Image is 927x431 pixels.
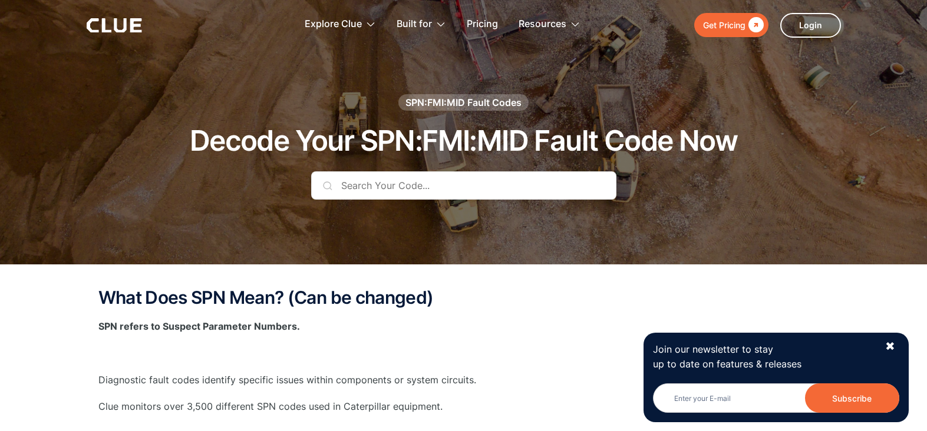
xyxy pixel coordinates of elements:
[98,320,300,332] strong: SPN refers to Suspect Parameter Numbers.
[780,13,841,38] a: Login
[653,383,899,413] form: Newsletter
[305,6,362,43] div: Explore Clue
[98,288,829,307] h2: What Does SPN Mean? (Can be changed)
[98,399,829,414] p: Clue monitors over 3,500 different SPN codes used in Caterpillar equipment.
[397,6,446,43] div: Built for
[653,342,875,372] p: Join our newsletter to stay up to date on features & releases
[745,18,764,32] div: 
[519,6,566,43] div: Resources
[694,13,768,37] a: Get Pricing
[405,96,522,109] div: SPN:FMI:MID Fault Codes
[703,18,745,32] div: Get Pricing
[519,6,580,43] div: Resources
[190,125,737,157] h1: Decode Your SPN:FMI:MID Fault Code Now
[885,339,895,354] div: ✖
[653,383,899,413] input: Enter your E-mail
[98,346,829,360] p: ‍
[305,6,376,43] div: Explore Clue
[467,6,498,43] a: Pricing
[98,373,829,387] p: Diagnostic fault codes identify specific issues within components or system circuits.
[397,6,432,43] div: Built for
[311,171,616,200] input: Search Your Code...
[805,383,899,413] input: Subscribe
